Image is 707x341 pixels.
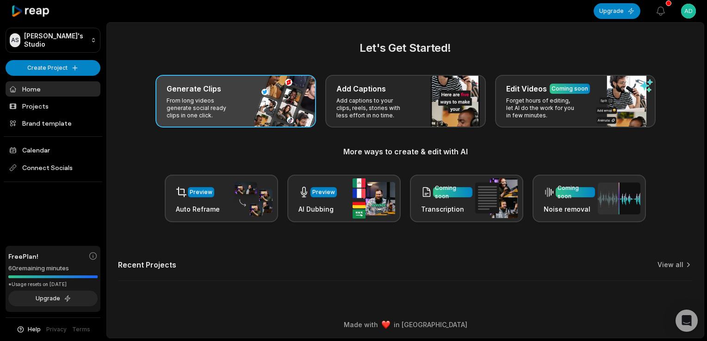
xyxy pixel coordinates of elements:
div: AS [10,33,20,47]
h3: Edit Videos [506,83,547,94]
img: ai_dubbing.png [353,178,395,219]
a: Calendar [6,142,100,158]
div: *Usage resets on [DATE] [8,281,98,288]
h3: Noise removal [544,204,595,214]
button: Create Project [6,60,100,76]
div: Coming soon [435,184,471,201]
a: Home [6,81,100,97]
a: Terms [72,325,90,334]
a: Projects [6,98,100,114]
div: 60 remaining minutes [8,264,98,273]
button: Upgrade [594,3,640,19]
img: noise_removal.png [598,183,640,214]
span: Connect Socials [6,159,100,176]
h3: Transcription [421,204,472,214]
a: Privacy [46,325,67,334]
h3: Add Captions [336,83,386,94]
div: Coming soon [552,85,588,93]
img: auto_reframe.png [230,181,273,217]
button: Upgrade [8,291,98,306]
div: Preview [190,188,212,196]
h3: Generate Clips [167,83,221,94]
a: Brand template [6,116,100,131]
span: Free Plan! [8,251,38,261]
div: Coming soon [558,184,593,201]
p: [PERSON_NAME]'s Studio [24,32,87,49]
div: Made with in [GEOGRAPHIC_DATA] [115,320,695,329]
span: Help [28,325,41,334]
h2: Let's Get Started! [118,40,693,56]
img: heart emoji [382,321,390,329]
h3: Auto Reframe [176,204,220,214]
div: Open Intercom Messenger [676,310,698,332]
p: Add captions to your clips, reels, stories with less effort in no time. [336,97,408,119]
p: From long videos generate social ready clips in one click. [167,97,238,119]
p: Forget hours of editing, let AI do the work for you in few minutes. [506,97,578,119]
button: Help [16,325,41,334]
h3: More ways to create & edit with AI [118,146,693,157]
a: View all [657,260,683,269]
h2: Recent Projects [118,260,176,269]
div: Preview [312,188,335,196]
img: transcription.png [475,178,518,218]
h3: AI Dubbing [298,204,337,214]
